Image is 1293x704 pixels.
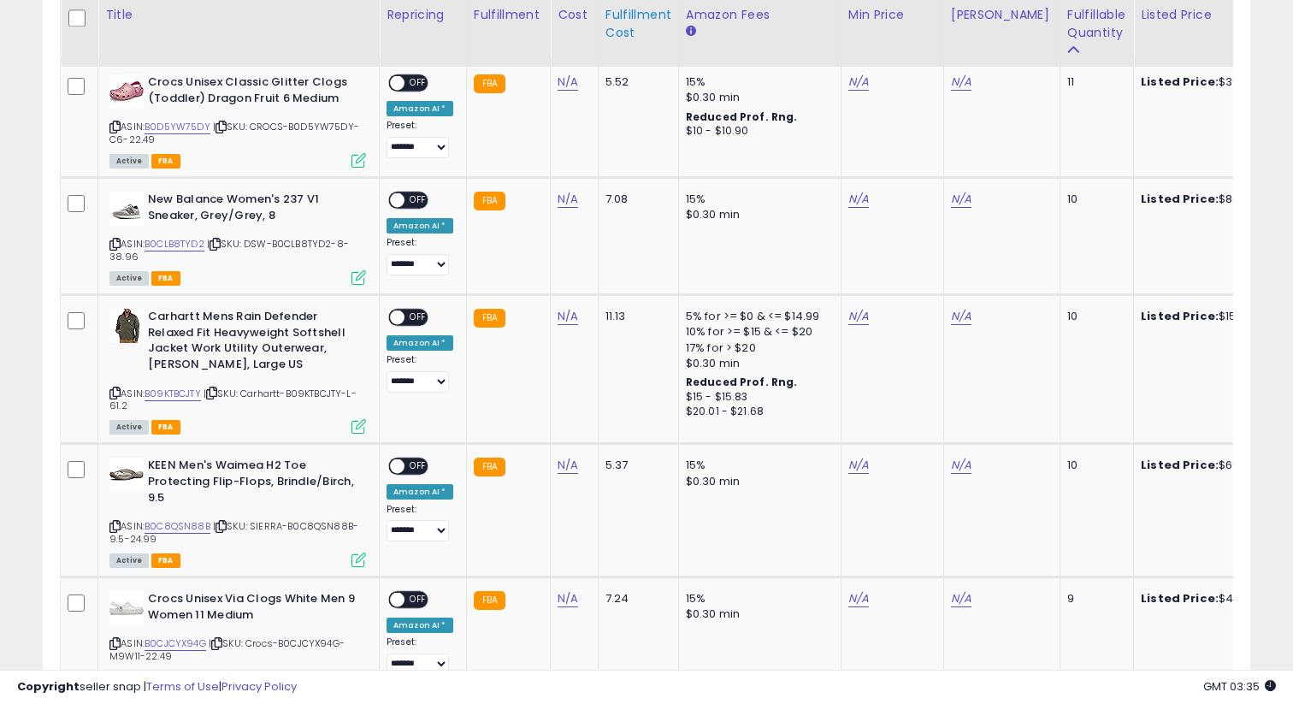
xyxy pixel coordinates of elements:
[686,390,828,405] div: $15 - $15.83
[387,636,453,675] div: Preset:
[109,420,149,435] span: All listings currently available for purchase on Amazon
[686,405,828,419] div: $20.01 - $21.68
[686,606,828,622] div: $0.30 min
[558,457,578,474] a: N/A
[686,109,798,124] b: Reduced Prof. Rng.
[387,218,453,234] div: Amazon AI *
[686,24,696,39] small: Amazon Fees.
[605,74,665,90] div: 5.52
[951,74,971,91] a: N/A
[686,356,828,371] div: $0.30 min
[951,191,971,208] a: N/A
[1141,457,1219,473] b: Listed Price:
[109,120,359,145] span: | SKU: CROCS-B0D5YW75DY-C6-22.49
[605,192,665,207] div: 7.08
[1141,74,1283,90] div: $39.85
[1067,6,1126,42] div: Fulfillable Quantity
[109,636,345,662] span: | SKU: Crocs-B0CJCYX94G-M9W11-22.49
[109,309,366,432] div: ASIN:
[558,308,578,325] a: N/A
[404,193,432,208] span: OFF
[148,458,356,510] b: KEEN Men's Waimea H2 Toe Protecting Flip-Flops, Brindle/Birch, 9.5
[686,340,828,356] div: 17% for > $20
[1141,309,1283,324] div: $150.00
[404,459,432,474] span: OFF
[1203,678,1276,695] span: 2025-09-10 03:35 GMT
[951,6,1053,24] div: [PERSON_NAME]
[387,618,453,633] div: Amazon AI *
[686,309,828,324] div: 5% for >= $0 & <= $14.99
[605,6,671,42] div: Fulfillment Cost
[151,271,180,286] span: FBA
[387,484,453,500] div: Amazon AI *
[1141,6,1289,24] div: Listed Price
[387,335,453,351] div: Amazon AI *
[558,74,578,91] a: N/A
[387,6,459,24] div: Repricing
[686,474,828,489] div: $0.30 min
[474,458,505,476] small: FBA
[1141,458,1283,473] div: $60.00
[686,124,828,139] div: $10 - $10.90
[1141,308,1219,324] b: Listed Price:
[1067,591,1120,606] div: 9
[387,237,453,275] div: Preset:
[148,309,356,376] b: Carhartt Mens Rain Defender Relaxed Fit Heavyweight Softshell Jacket Work Utility Outerwear, [PER...
[109,271,149,286] span: All listings currently available for purchase on Amazon
[848,308,869,325] a: N/A
[686,591,828,606] div: 15%
[686,74,828,90] div: 15%
[848,74,869,91] a: N/A
[474,6,543,24] div: Fulfillment
[1067,74,1120,90] div: 11
[109,192,366,283] div: ASIN:
[848,457,869,474] a: N/A
[558,191,578,208] a: N/A
[151,420,180,435] span: FBA
[109,458,144,492] img: 31AuBLyX19L._SL40_.jpg
[151,154,180,169] span: FBA
[605,309,665,324] div: 11.13
[404,311,432,325] span: OFF
[686,324,828,340] div: 10% for >= $15 & <= $20
[474,192,505,210] small: FBA
[1067,192,1120,207] div: 10
[109,387,357,412] span: | SKU: Carhartt-B09KTBCJTY-L-61.2
[17,678,80,695] strong: Copyright
[1141,74,1219,90] b: Listed Price:
[109,591,144,625] img: 21n4JY9Tk3L._SL40_.jpg
[17,679,297,695] div: seller snap | |
[848,191,869,208] a: N/A
[148,74,356,110] b: Crocs Unisex Classic Glitter Clogs (Toddler) Dragon Fruit 6 Medium
[951,308,971,325] a: N/A
[686,375,798,389] b: Reduced Prof. Rng.
[146,678,219,695] a: Terms of Use
[387,504,453,542] div: Preset:
[145,237,204,251] a: B0CLB8TYD2
[109,192,144,226] img: 31T8RvP-lML._SL40_.jpg
[109,309,144,343] img: 41sVh4cMKfL._SL40_.jpg
[1067,309,1120,324] div: 10
[387,101,453,116] div: Amazon AI *
[151,553,180,568] span: FBA
[605,458,665,473] div: 5.37
[1141,590,1219,606] b: Listed Price:
[109,237,349,263] span: | SKU: DSW-B0CLB8TYD2-8-38.96
[951,590,971,607] a: N/A
[686,6,834,24] div: Amazon Fees
[558,6,591,24] div: Cost
[109,74,144,109] img: 51C65L6E+KL._SL40_.jpg
[109,553,149,568] span: All listings currently available for purchase on Amazon
[387,120,453,158] div: Preset:
[387,354,453,393] div: Preset:
[109,74,366,166] div: ASIN:
[848,590,869,607] a: N/A
[105,6,372,24] div: Title
[474,309,505,328] small: FBA
[951,457,971,474] a: N/A
[148,591,356,627] b: Crocs Unisex Via Clogs White Men 9 Women 11 Medium
[145,387,201,401] a: B09KTBCJTY
[404,593,432,607] span: OFF
[145,120,210,134] a: B0D5YW75DY
[848,6,936,24] div: Min Price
